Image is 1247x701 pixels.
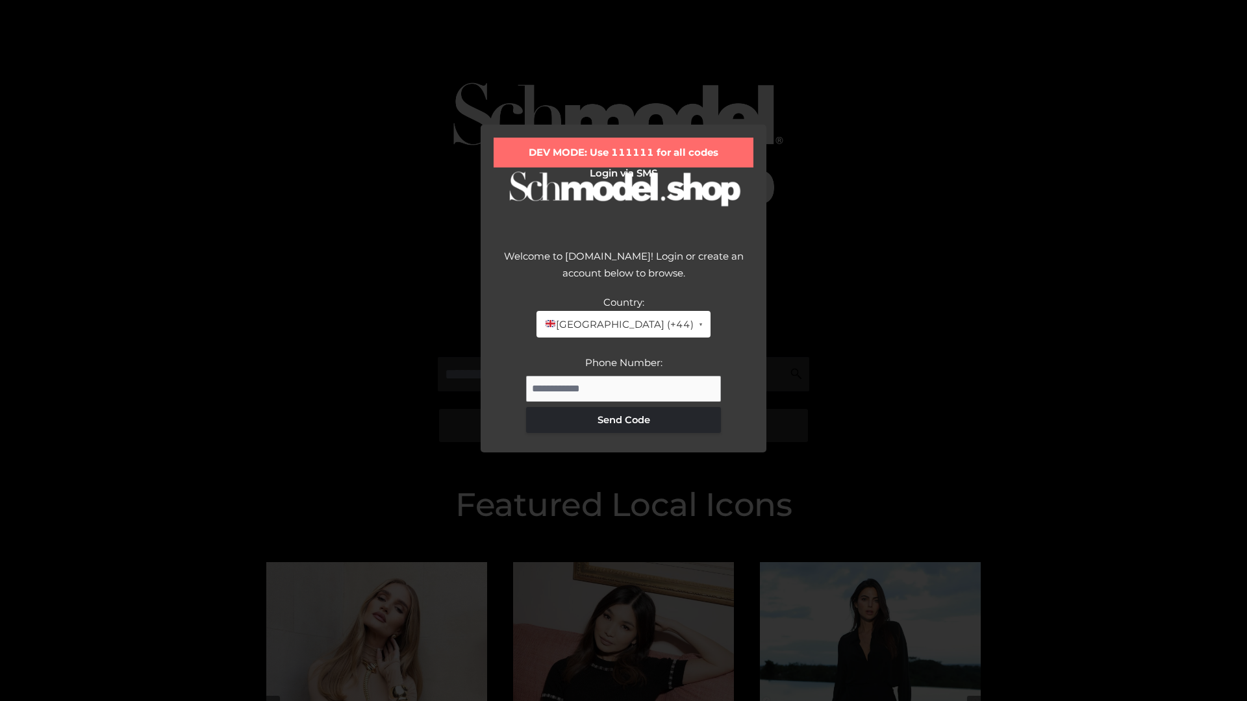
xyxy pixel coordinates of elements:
[603,296,644,308] label: Country:
[494,167,753,179] h2: Login via SMS
[494,248,753,294] div: Welcome to [DOMAIN_NAME]! Login or create an account below to browse.
[544,316,693,333] span: [GEOGRAPHIC_DATA] (+44)
[546,319,555,328] img: 🇬🇧
[585,356,662,369] label: Phone Number:
[526,407,721,433] button: Send Code
[494,138,753,167] div: DEV MODE: Use 111111 for all codes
